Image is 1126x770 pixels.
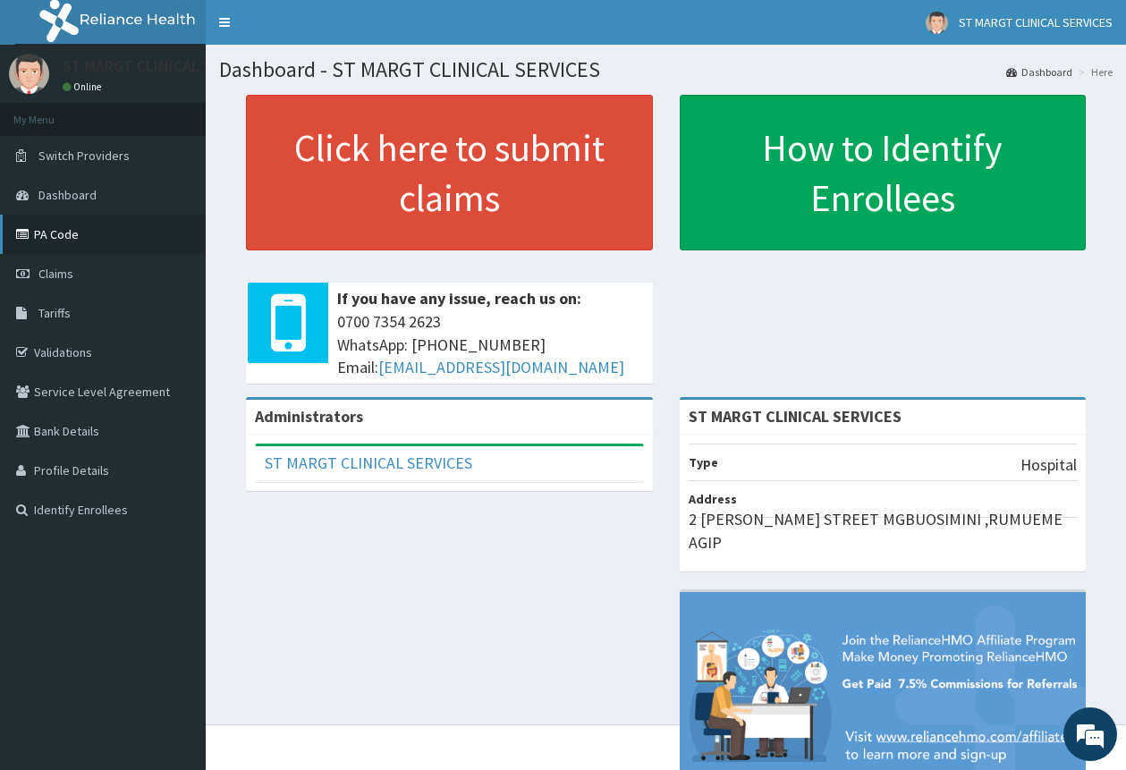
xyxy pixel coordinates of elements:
[63,58,268,74] p: ST MARGT CLINICAL SERVICES
[9,54,49,94] img: User Image
[104,225,247,406] span: We're online!
[38,266,73,282] span: Claims
[680,95,1087,250] a: How to Identify Enrollees
[93,100,301,123] div: Chat with us now
[689,508,1078,554] p: 2 [PERSON_NAME] STREET MGBUOSIMINI ,RUMUEME AGIP
[38,305,71,321] span: Tariffs
[219,58,1113,81] h1: Dashboard - ST MARGT CLINICAL SERVICES
[926,12,948,34] img: User Image
[337,310,644,379] span: 0700 7354 2623 WhatsApp: [PHONE_NUMBER] Email:
[959,14,1113,30] span: ST MARGT CLINICAL SERVICES
[246,95,653,250] a: Click here to submit claims
[689,454,718,470] b: Type
[265,453,472,473] a: ST MARGT CLINICAL SERVICES
[9,488,341,551] textarea: Type your message and hit 'Enter'
[337,288,581,309] b: If you have any issue, reach us on:
[1074,64,1113,80] li: Here
[1006,64,1072,80] a: Dashboard
[33,89,72,134] img: d_794563401_company_1708531726252_794563401
[293,9,336,52] div: Minimize live chat window
[38,148,130,164] span: Switch Providers
[689,491,737,507] b: Address
[38,187,97,203] span: Dashboard
[63,80,106,93] a: Online
[689,406,902,427] strong: ST MARGT CLINICAL SERVICES
[1020,453,1077,477] p: Hospital
[378,357,624,377] a: [EMAIL_ADDRESS][DOMAIN_NAME]
[255,406,363,427] b: Administrators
